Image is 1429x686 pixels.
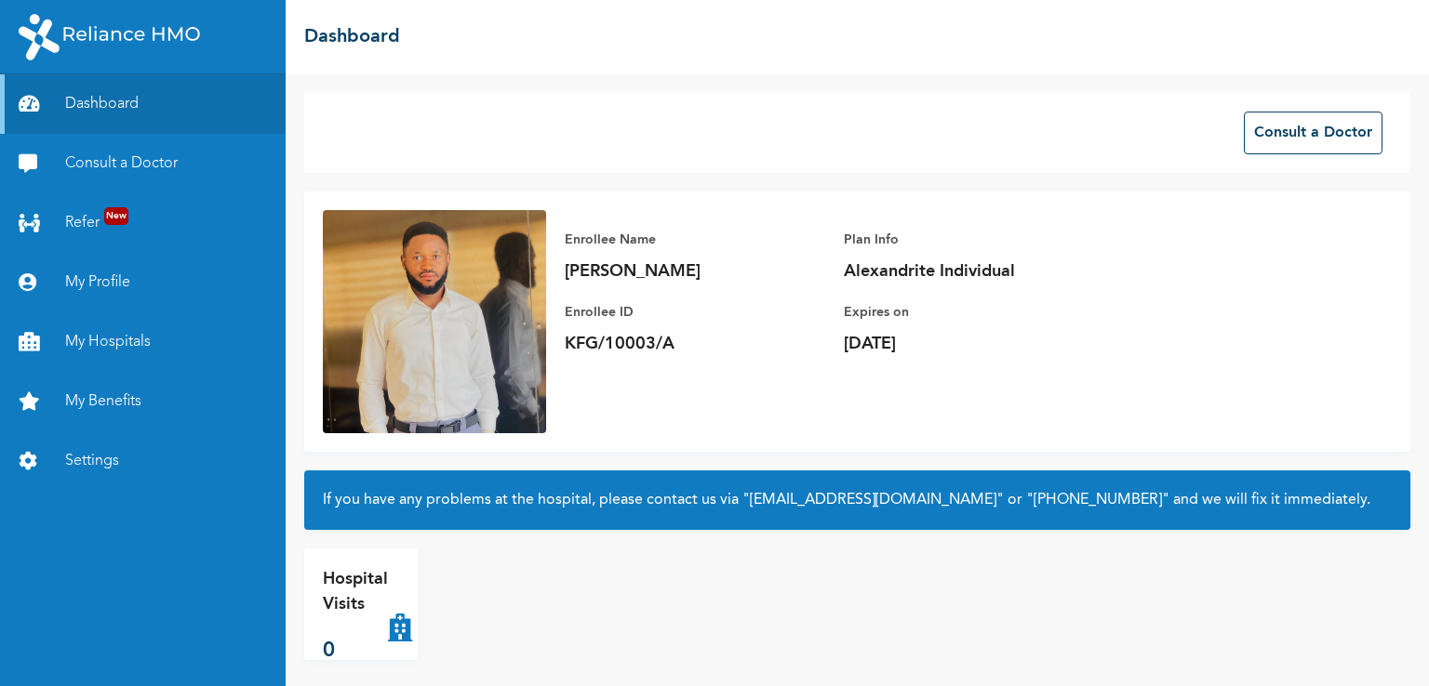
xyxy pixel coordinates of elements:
p: Expires on [844,301,1104,323]
a: "[PHONE_NUMBER]" [1026,493,1169,508]
p: Enrollee Name [565,229,825,251]
span: New [104,207,128,225]
p: [PERSON_NAME] [565,260,825,283]
p: Alexandrite Individual [844,260,1104,283]
button: Consult a Doctor [1244,112,1382,154]
p: [DATE] [844,333,1104,355]
p: Enrollee ID [565,301,825,323]
h2: Dashboard [304,23,400,51]
img: Enrollee [323,210,546,433]
p: KFG/10003/A [565,333,825,355]
p: Hospital Visits [323,567,388,617]
a: "[EMAIL_ADDRESS][DOMAIN_NAME]" [742,493,1004,508]
p: 0 [323,636,388,666]
img: RelianceHMO's Logo [19,14,200,60]
p: Plan Info [844,229,1104,251]
h2: If you have any problems at the hospital, please contact us via or and we will fix it immediately. [323,489,1392,511]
